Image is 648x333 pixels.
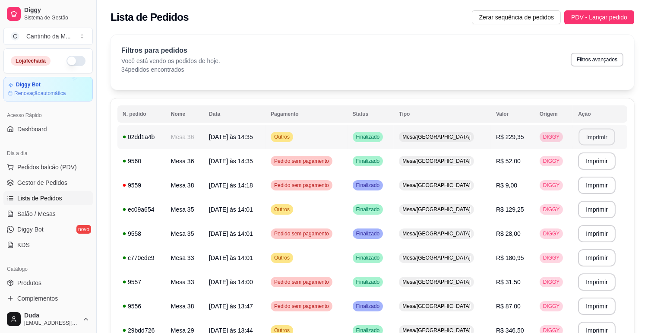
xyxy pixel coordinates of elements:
[401,133,472,140] span: Mesa/[GEOGRAPHIC_DATA]
[3,122,93,136] a: Dashboard
[166,246,204,270] td: Mesa 33
[17,125,47,133] span: Dashboard
[121,45,220,56] p: Filtros para pedidos
[17,194,62,203] span: Lista de Pedidos
[3,191,93,205] a: Lista de Pedidos
[479,13,554,22] span: Zerar sequência de pedidos
[496,133,524,140] span: R$ 229,35
[17,294,58,303] span: Complementos
[209,303,253,310] span: [DATE] às 13:47
[472,10,561,24] button: Zerar sequência de pedidos
[121,57,220,65] p: Você está vendo os pedidos de hoje.
[17,209,56,218] span: Salão / Mesas
[66,56,85,66] button: Alterar Status
[24,320,79,327] span: [EMAIL_ADDRESS][DOMAIN_NAME]
[496,158,521,165] span: R$ 52,00
[3,160,93,174] button: Pedidos balcão (PDV)
[123,181,161,190] div: 9559
[166,149,204,173] td: Mesa 36
[166,125,204,149] td: Mesa 36
[24,6,89,14] span: Diggy
[3,238,93,252] a: KDS
[16,82,41,88] article: Diggy Bot
[3,108,93,122] div: Acesso Rápido
[354,206,382,213] span: Finalizado
[3,146,93,160] div: Dia a dia
[541,230,562,237] span: DIGGY
[166,105,204,123] th: Nome
[166,197,204,222] td: Mesa 35
[354,158,382,165] span: Finalizado
[272,303,331,310] span: Pedido sem pagamento
[578,201,616,218] button: Imprimir
[24,312,79,320] span: Duda
[394,105,491,123] th: Tipo
[17,225,44,234] span: Diggy Bot
[3,28,93,45] button: Select a team
[578,273,616,291] button: Imprimir
[17,279,41,287] span: Produtos
[354,254,382,261] span: Finalizado
[123,254,161,262] div: c770ede9
[123,205,161,214] div: ec09a654
[401,230,472,237] span: Mesa/[GEOGRAPHIC_DATA]
[491,105,534,123] th: Valor
[266,105,348,123] th: Pagamento
[578,225,616,242] button: Imprimir
[541,279,562,285] span: DIGGY
[123,302,161,311] div: 9556
[496,206,524,213] span: R$ 129,25
[564,10,634,24] button: PDV - Lançar pedido
[121,65,220,74] p: 34 pedidos encontrados
[123,229,161,238] div: 9558
[541,254,562,261] span: DIGGY
[166,173,204,197] td: Mesa 38
[209,254,253,261] span: [DATE] às 14:01
[272,133,291,140] span: Outros
[3,262,93,276] div: Catálogo
[117,105,166,123] th: N. pedido
[24,14,89,21] span: Sistema de Gestão
[578,152,616,170] button: Imprimir
[348,105,394,123] th: Status
[26,32,71,41] div: Cantinho da M ...
[17,163,77,171] span: Pedidos balcão (PDV)
[272,158,331,165] span: Pedido sem pagamento
[3,276,93,290] a: Produtos
[401,303,472,310] span: Mesa/[GEOGRAPHIC_DATA]
[496,303,521,310] span: R$ 87,00
[166,222,204,246] td: Mesa 35
[166,294,204,318] td: Mesa 38
[14,90,66,97] article: Renovação automática
[3,222,93,236] a: Diggy Botnovo
[496,254,524,261] span: R$ 180,95
[3,77,93,101] a: Diggy BotRenovaçãoautomática
[354,303,382,310] span: Finalizado
[401,206,472,213] span: Mesa/[GEOGRAPHIC_DATA]
[541,133,562,140] span: DIGGY
[354,279,382,285] span: Finalizado
[541,158,562,165] span: DIGGY
[11,32,19,41] span: C
[541,303,562,310] span: DIGGY
[123,133,161,141] div: 02dd1a4b
[272,230,331,237] span: Pedido sem pagamento
[401,182,472,189] span: Mesa/[GEOGRAPHIC_DATA]
[123,278,161,286] div: 9557
[571,13,627,22] span: PDV - Lançar pedido
[534,105,573,123] th: Origem
[3,207,93,221] a: Salão / Mesas
[204,105,266,123] th: Data
[573,105,627,123] th: Ação
[272,279,331,285] span: Pedido sem pagamento
[209,206,253,213] span: [DATE] às 14:01
[401,254,472,261] span: Mesa/[GEOGRAPHIC_DATA]
[579,129,615,146] button: Imprimir
[578,298,616,315] button: Imprimir
[541,206,562,213] span: DIGGY
[541,182,562,189] span: DIGGY
[209,182,253,189] span: [DATE] às 14:18
[123,157,161,165] div: 9560
[571,53,623,67] button: Filtros avançados
[578,249,616,266] button: Imprimir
